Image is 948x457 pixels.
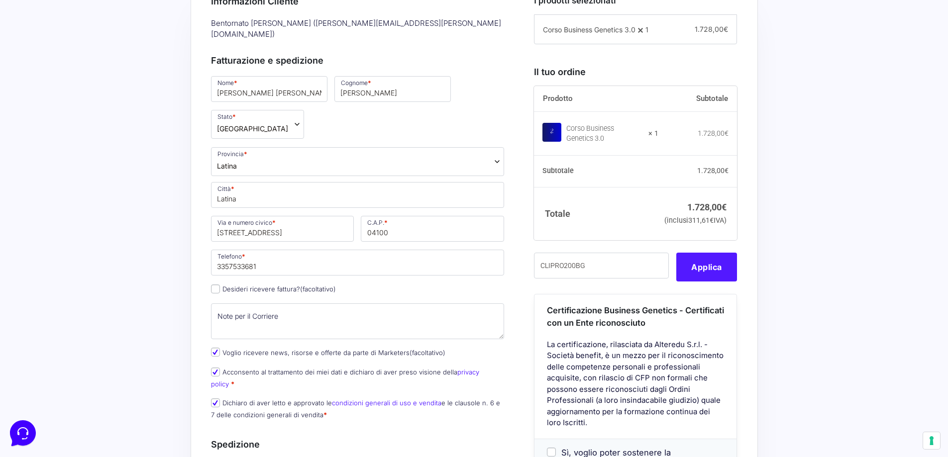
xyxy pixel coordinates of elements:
[648,129,658,139] strong: × 1
[16,99,183,119] button: Start a Conversation
[211,54,505,67] h3: Fatturazione e spedizione
[534,339,737,439] div: La certificazione, rilasciata da Alteredu S.r.l. - Società benefit, è un mezzo per il riconoscime...
[16,139,68,147] span: Find an Answer
[687,202,727,212] bdi: 1.728,00
[547,305,724,328] span: Certificazione Business Genetics - Certificati con un Ente riconosciuto
[695,25,728,33] span: 1.728,00
[211,368,479,387] label: Acconsento al trattamento dei miei dati e dichiaro di aver preso visione della
[72,105,139,113] span: Start a Conversation
[211,250,505,275] input: Telefono *
[211,110,304,139] span: Stato
[16,72,36,91] img: dark
[645,25,648,34] span: 1
[69,319,130,342] button: Messages
[124,139,183,147] a: Open Help Center
[697,167,729,175] bdi: 1.728,00
[32,72,52,91] img: dark
[547,448,556,457] input: Sì, voglio poter sostenere la certificazione a un prezzo scontato (57€ invece di 77€)
[211,438,505,451] h3: Spedizione
[8,418,38,448] iframe: Customerly Messenger Launcher
[211,399,500,418] label: Dichiaro di aver letto e approvato le e le clausole n. 6 e 7 delle condizioni generali di vendita
[543,25,635,34] span: Corso Business Genetics 3.0
[30,333,47,342] p: Home
[211,182,505,208] input: Città *
[923,432,940,449] button: Le tue preferenze relative al consenso per le tecnologie di tracciamento
[8,8,167,40] h2: Hello from Marketers 👋
[211,349,445,357] label: Voglio ricevere news, risorse e offerte da parte di Marketers
[211,367,220,376] input: Acconsento al trattamento dei miei dati e dichiaro di aver preso visione dellaprivacy policy
[217,161,237,171] span: Latina
[130,319,191,342] button: Help
[534,253,669,278] input: Coupon
[208,15,508,43] div: Bentornato [PERSON_NAME] ( [PERSON_NAME][EMAIL_ADDRESS][PERSON_NAME][DOMAIN_NAME] )
[48,72,68,91] img: dark
[22,161,163,171] input: Search for an Article...
[658,86,737,112] th: Subtotale
[211,216,354,242] input: Via e numero civico *
[410,349,445,357] span: (facoltativo)
[211,285,336,293] label: Desideri ricevere fattura?
[332,399,441,407] a: condizioni generali di uso e vendita
[725,167,729,175] span: €
[534,156,658,187] th: Subtotale
[566,124,641,144] div: Corso Business Genetics 3.0
[676,253,737,281] button: Applica
[534,187,658,240] th: Totale
[722,202,727,212] span: €
[211,348,220,357] input: Voglio ricevere news, risorse e offerte da parte di Marketers(facoltativo)
[334,76,451,102] input: Cognome *
[688,216,714,225] span: 311,61
[8,319,69,342] button: Home
[217,123,288,134] span: Italia
[724,25,728,33] span: €
[534,65,737,79] h3: Il tuo ordine
[664,216,727,225] small: (inclusi IVA)
[361,216,504,242] input: C.A.P. *
[211,368,479,387] a: privacy policy
[300,285,336,293] span: (facoltativo)
[698,129,729,137] bdi: 1.728,00
[211,147,505,176] span: Provincia
[211,76,327,102] input: Nome *
[154,333,167,342] p: Help
[534,86,658,112] th: Prodotto
[542,123,561,142] img: Corso Business Genetics 3.0
[86,333,114,342] p: Messages
[16,56,81,64] span: Your Conversations
[211,398,220,407] input: Dichiaro di aver letto e approvato lecondizioni generali di uso e venditae le clausole n. 6 e 7 d...
[725,129,729,137] span: €
[211,284,220,293] input: Desideri ricevere fattura?(facoltativo)
[710,216,714,225] span: €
